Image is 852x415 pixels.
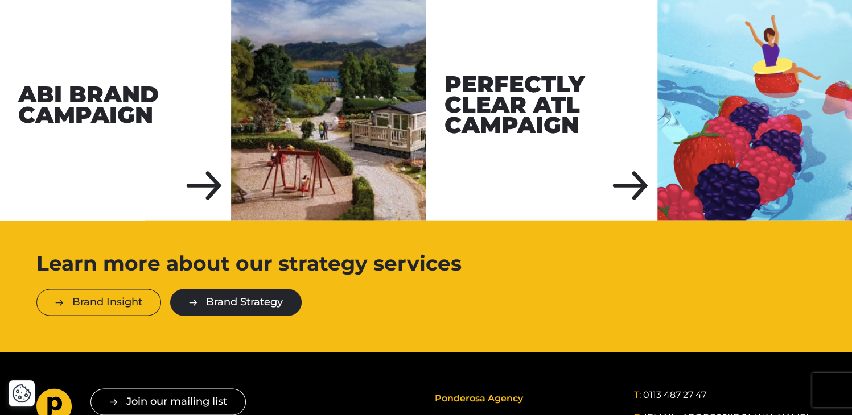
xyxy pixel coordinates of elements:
button: Join our mailing list [90,388,246,415]
a: 0113 487 27 47 [643,388,706,402]
h2: Learn more about our strategy services [36,256,550,271]
a: Brand Strategy [170,289,302,316]
img: Revisit consent button [12,384,31,403]
span: T: [633,389,640,400]
button: Cookie Settings [12,384,31,403]
span: Ponderosa Agency [434,393,522,404]
a: Brand Insight [36,289,161,316]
